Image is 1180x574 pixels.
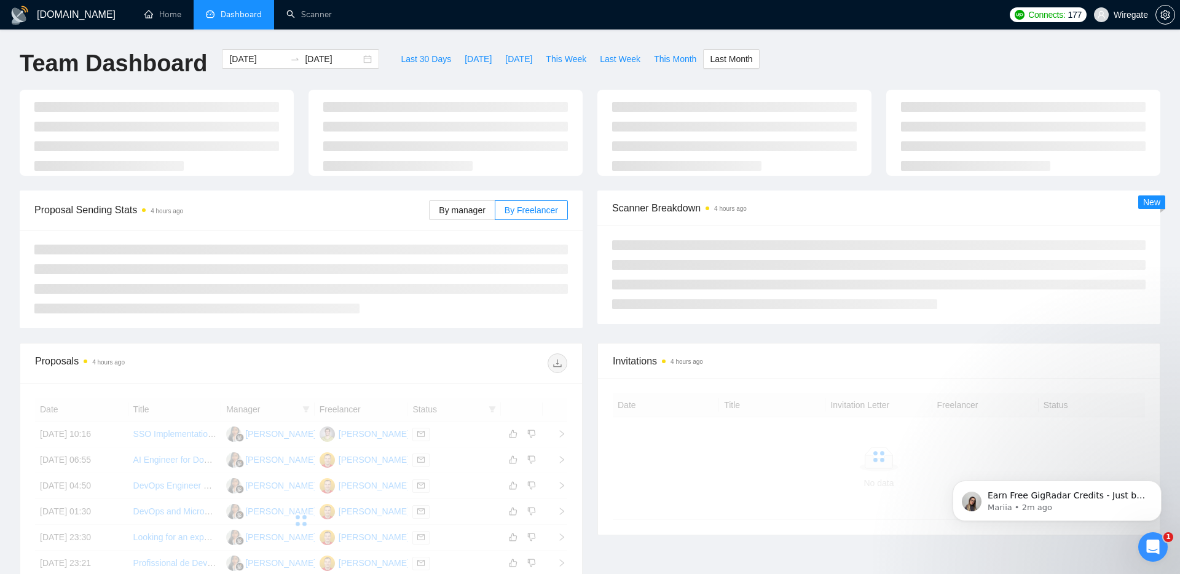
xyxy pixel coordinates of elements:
span: dashboard [206,10,214,18]
img: logo [10,6,29,25]
span: Dashboard [221,9,262,20]
span: Proposal Sending Stats [34,202,429,218]
span: Invitations [613,353,1145,369]
iframe: Intercom notifications message [934,455,1180,541]
a: searchScanner [286,9,332,20]
h1: Team Dashboard [20,49,207,78]
span: user [1097,10,1106,19]
span: Last 30 Days [401,52,451,66]
button: Last Week [593,49,647,69]
span: 1 [1163,532,1173,542]
span: By manager [439,205,485,215]
button: [DATE] [498,49,539,69]
button: Last 30 Days [394,49,458,69]
span: New [1143,197,1160,207]
button: This Week [539,49,593,69]
time: 4 hours ago [92,359,125,366]
button: setting [1155,5,1175,25]
span: [DATE] [465,52,492,66]
span: Last Week [600,52,640,66]
span: 177 [1068,8,1082,22]
time: 4 hours ago [671,358,703,365]
img: upwork-logo.png [1015,10,1025,20]
span: Connects: [1028,8,1065,22]
span: Last Month [710,52,752,66]
a: homeHome [144,9,181,20]
span: This Week [546,52,586,66]
button: [DATE] [458,49,498,69]
span: Scanner Breakdown [612,200,1146,216]
span: This Month [654,52,696,66]
div: Proposals [35,353,301,373]
span: to [290,54,300,64]
button: This Month [647,49,703,69]
iframe: Intercom live chat [1138,532,1168,562]
span: swap-right [290,54,300,64]
input: End date [305,52,361,66]
span: By Freelancer [505,205,558,215]
time: 4 hours ago [151,208,183,214]
a: setting [1155,10,1175,20]
button: Last Month [703,49,759,69]
span: [DATE] [505,52,532,66]
time: 4 hours ago [714,205,747,212]
input: Start date [229,52,285,66]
